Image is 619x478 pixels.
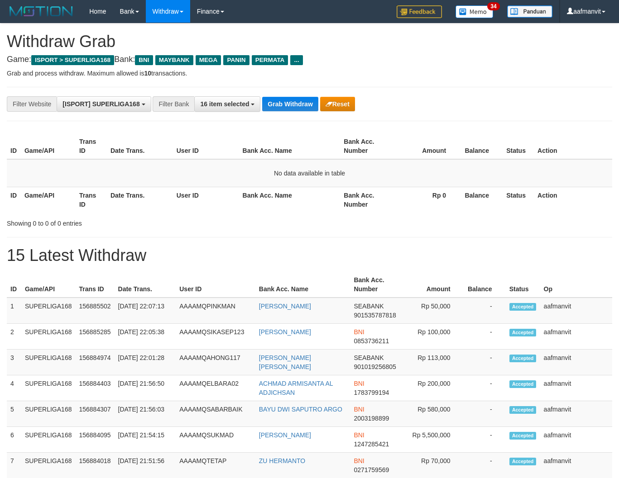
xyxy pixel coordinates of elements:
[7,350,21,375] td: 3
[503,133,534,159] th: Status
[464,375,506,401] td: -
[21,401,76,427] td: SUPERLIGA168
[487,2,499,10] span: 34
[76,133,107,159] th: Trans ID
[259,328,311,336] a: [PERSON_NAME]
[21,272,76,298] th: Game/API
[354,431,364,439] span: BNI
[509,329,537,336] span: Accepted
[395,133,460,159] th: Amount
[259,457,305,464] a: ZU HERMANTO
[176,350,255,375] td: AAAAMQAHONG117
[144,70,151,77] strong: 10
[57,96,151,112] button: [ISPORT] SUPERLIGA168
[107,187,173,213] th: Date Trans.
[7,187,21,213] th: ID
[194,96,260,112] button: 16 item selected
[115,350,176,375] td: [DATE] 22:01:28
[7,133,21,159] th: ID
[290,55,302,65] span: ...
[464,401,506,427] td: -
[7,272,21,298] th: ID
[259,406,342,413] a: BAYU DWI SAPUTRO ARGO
[21,324,76,350] td: SUPERLIGA168
[21,133,76,159] th: Game/API
[354,303,384,310] span: SEABANK
[540,401,612,427] td: aafmanvit
[540,350,612,375] td: aafmanvit
[509,380,537,388] span: Accepted
[7,55,612,64] h4: Game: Bank:
[354,406,364,413] span: BNI
[7,33,612,51] h1: Withdraw Grab
[509,432,537,440] span: Accepted
[509,458,537,465] span: Accepted
[153,96,194,112] div: Filter Bank
[155,55,193,65] span: MAYBANK
[534,187,612,213] th: Action
[506,272,540,298] th: Status
[464,298,506,324] td: -
[255,272,350,298] th: Bank Acc. Name
[354,337,389,345] span: Copy 0853736211 to clipboard
[7,159,612,187] td: No data available in table
[464,427,506,453] td: -
[75,350,114,375] td: 156884974
[540,272,612,298] th: Op
[75,401,114,427] td: 156884307
[395,187,460,213] th: Rp 0
[403,350,464,375] td: Rp 113,000
[464,272,506,298] th: Balance
[76,187,107,213] th: Trans ID
[21,375,76,401] td: SUPERLIGA168
[7,246,612,265] h1: 15 Latest Withdraw
[115,324,176,350] td: [DATE] 22:05:38
[259,354,311,370] a: [PERSON_NAME] [PERSON_NAME]
[354,328,364,336] span: BNI
[7,96,57,112] div: Filter Website
[320,97,355,111] button: Reset
[115,272,176,298] th: Date Trans.
[340,133,395,159] th: Bank Acc. Number
[115,298,176,324] td: [DATE] 22:07:13
[62,100,139,108] span: [ISPORT] SUPERLIGA168
[534,133,612,159] th: Action
[7,401,21,427] td: 5
[115,401,176,427] td: [DATE] 21:56:03
[509,303,537,311] span: Accepted
[403,272,464,298] th: Amount
[75,272,114,298] th: Trans ID
[354,354,384,361] span: SEABANK
[239,133,341,159] th: Bank Acc. Name
[31,55,114,65] span: ISPORT > SUPERLIGA168
[176,298,255,324] td: AAAAMQPINKMAN
[354,457,364,464] span: BNI
[75,427,114,453] td: 156884095
[540,427,612,453] td: aafmanvit
[7,298,21,324] td: 1
[403,298,464,324] td: Rp 50,000
[460,187,503,213] th: Balance
[540,298,612,324] td: aafmanvit
[403,375,464,401] td: Rp 200,000
[21,187,76,213] th: Game/API
[340,187,395,213] th: Bank Acc. Number
[354,380,364,387] span: BNI
[75,375,114,401] td: 156884403
[509,355,537,362] span: Accepted
[464,324,506,350] td: -
[354,389,389,396] span: Copy 1783799194 to clipboard
[259,380,333,396] a: ACHMAD ARMISANTA AL ADJICHSAN
[7,427,21,453] td: 6
[176,272,255,298] th: User ID
[464,350,506,375] td: -
[21,298,76,324] td: SUPERLIGA168
[540,324,612,350] td: aafmanvit
[259,431,311,439] a: [PERSON_NAME]
[252,55,288,65] span: PERMATA
[259,303,311,310] a: [PERSON_NAME]
[460,133,503,159] th: Balance
[223,55,249,65] span: PANIN
[135,55,153,65] span: BNI
[397,5,442,18] img: Feedback.jpg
